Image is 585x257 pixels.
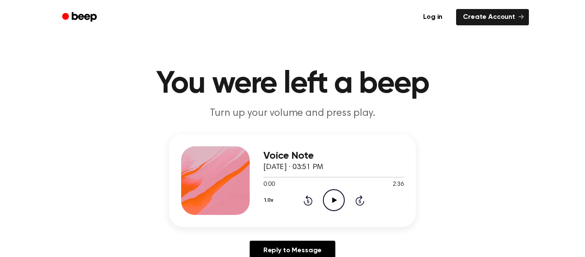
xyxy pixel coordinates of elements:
h1: You were left a beep [73,69,512,100]
p: Turn up your volume and press play. [128,106,457,121]
a: Beep [56,9,104,26]
span: [DATE] · 03:51 PM [263,163,323,171]
h3: Voice Note [263,150,404,162]
span: 2:36 [393,180,404,189]
a: Log in [415,7,451,27]
span: 0:00 [263,180,275,189]
button: 1.0x [263,193,276,208]
a: Create Account [456,9,529,25]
